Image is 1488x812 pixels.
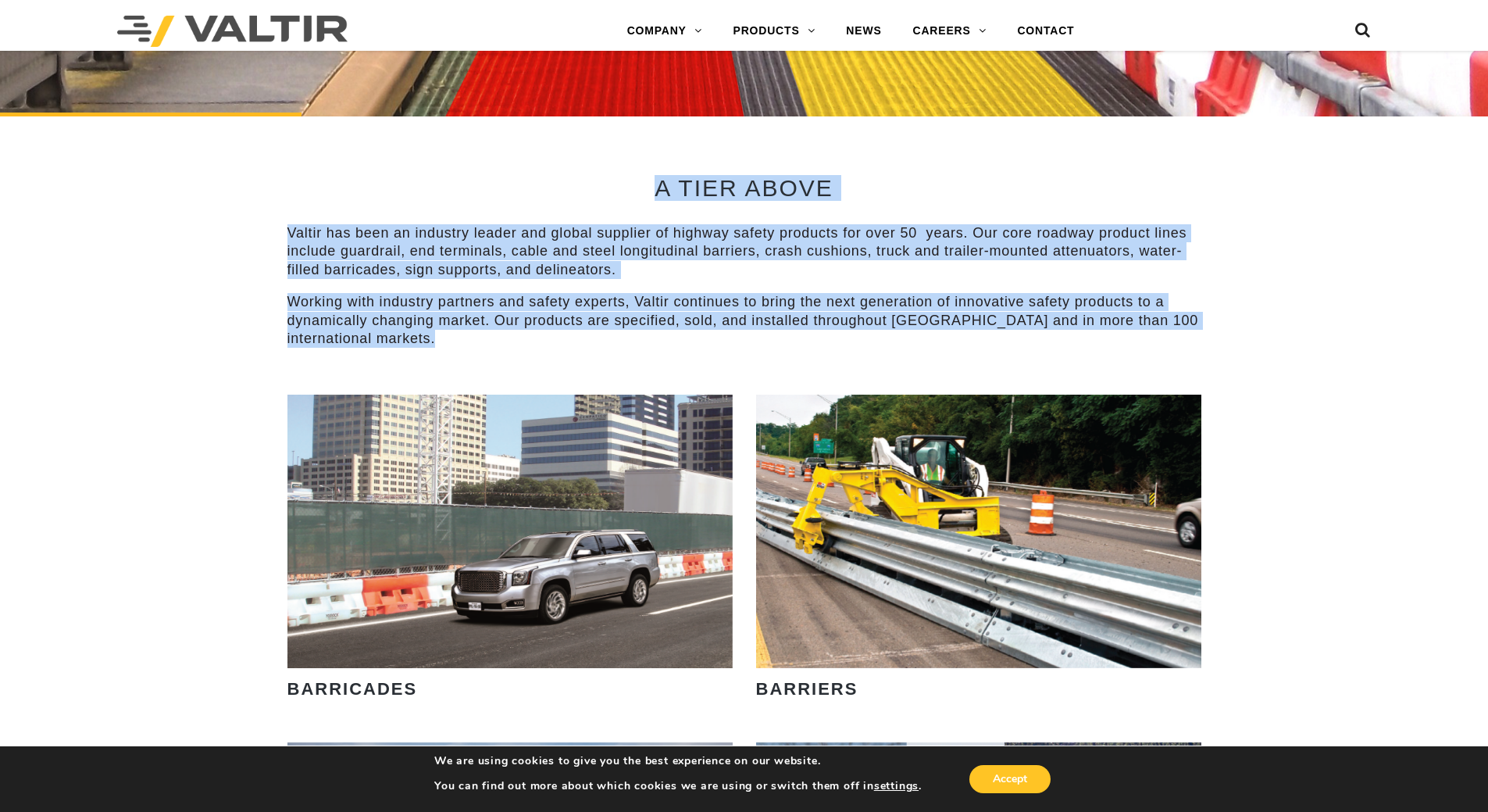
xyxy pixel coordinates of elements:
[969,765,1051,793] button: Accept
[874,779,919,793] button: settings
[434,754,922,768] p: We are using cookies to give you the best experience on our website.
[287,293,1201,348] p: Working with industry partners and safety experts, Valtir continues to bring the next generation ...
[897,16,1002,47] a: CAREERS
[830,16,897,47] a: NEWS
[117,16,348,47] img: Valtir
[1001,16,1090,47] a: CONTACT
[756,679,858,699] strong: BARRIERS
[718,16,831,47] a: PRODUCTS
[434,779,922,793] p: You can find out more about which cookies we are using or switch them off in .
[287,679,418,699] strong: BARRICADES
[287,224,1201,279] p: Valtir has been an industry leader and global supplier of highway safety products for over 50 yea...
[287,175,1201,201] h2: A TIER ABOVE
[612,16,718,47] a: COMPANY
